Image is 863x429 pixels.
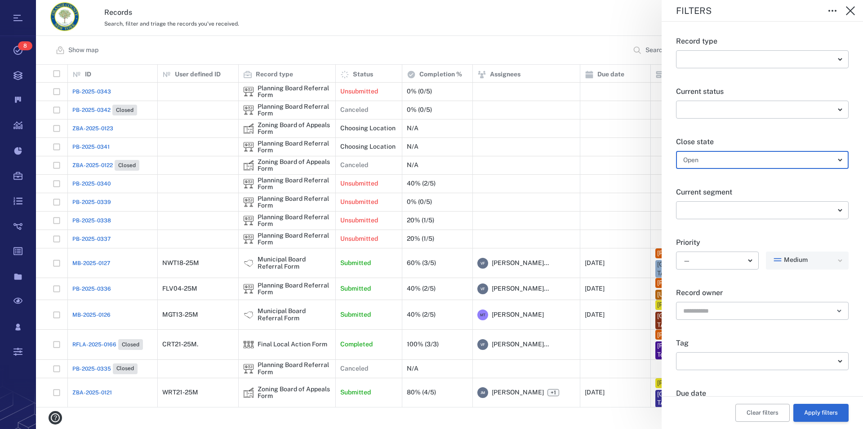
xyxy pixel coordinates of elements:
p: Current segment [676,187,849,198]
button: Apply filters [793,404,849,422]
p: Close state [676,137,849,147]
div: — [683,256,744,266]
span: Help [20,6,39,14]
div: Filters [676,6,816,15]
p: Priority [676,237,849,248]
p: Due date [676,388,849,399]
p: Record type [676,36,849,47]
p: Record owner [676,287,849,298]
button: Open [833,305,845,317]
span: 8 [18,41,32,50]
div: Open [683,155,834,165]
span: Medium [784,256,808,265]
button: Toggle to Edit Boxes [823,2,841,20]
button: Clear filters [735,404,790,422]
button: Close [841,2,859,20]
p: Tag [676,338,849,349]
p: Current status [676,86,849,97]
